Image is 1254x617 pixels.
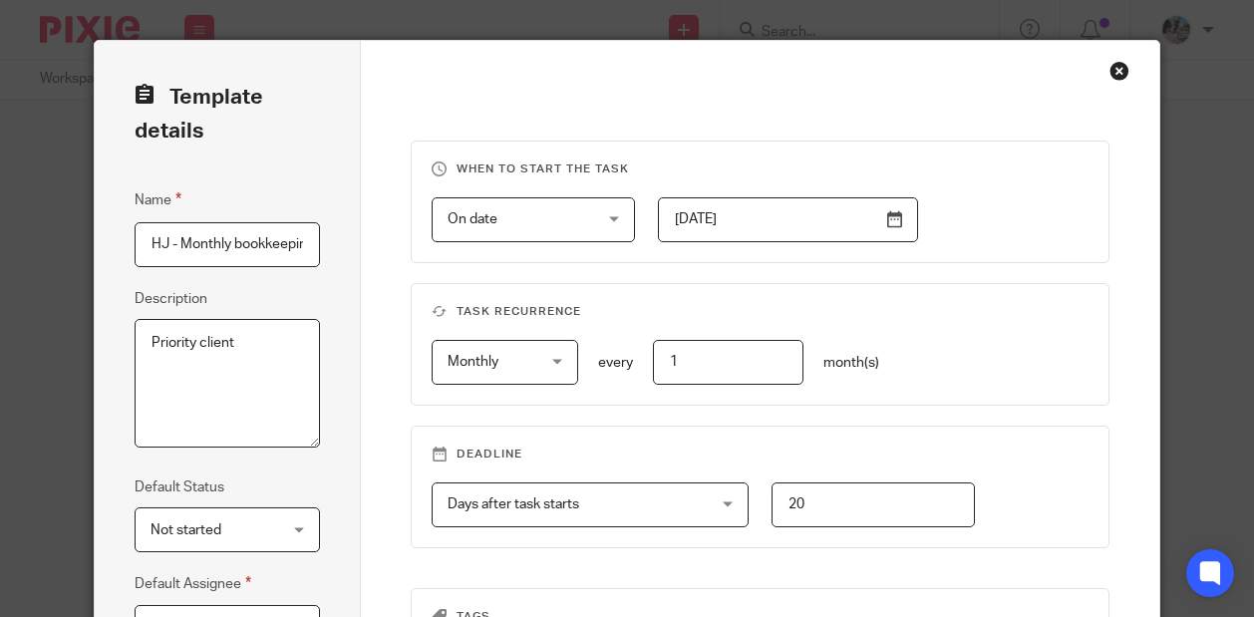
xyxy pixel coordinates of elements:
span: Not started [151,523,221,537]
span: On date [448,212,497,226]
label: Description [135,289,207,309]
h3: Deadline [432,447,1088,463]
label: Name [135,188,181,211]
span: Monthly [448,355,498,369]
p: every [598,353,633,373]
h3: When to start the task [432,161,1088,177]
label: Default Status [135,477,224,497]
label: Default Assignee [135,572,251,595]
span: Days after task starts [448,497,579,511]
span: month(s) [823,356,879,370]
h2: Template details [135,81,320,149]
textarea: Priority client [135,319,320,449]
h3: Task recurrence [432,304,1088,320]
div: Close this dialog window [1109,61,1129,81]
